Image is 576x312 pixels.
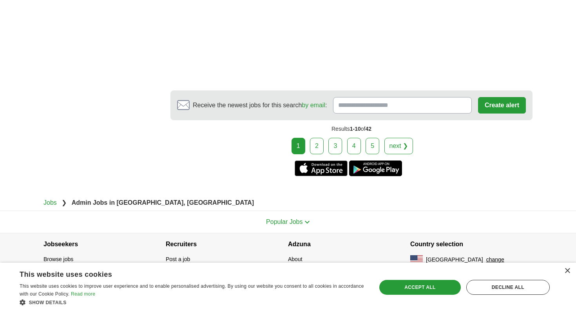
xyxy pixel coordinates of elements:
[304,220,310,224] img: toggle icon
[478,97,526,114] button: Create alert
[410,255,423,265] img: US flag
[266,218,302,225] span: Popular Jobs
[366,138,379,154] a: 5
[410,233,533,255] h4: Country selection
[564,268,570,274] div: Close
[43,199,57,206] a: Jobs
[166,256,190,262] a: Post a job
[365,126,371,132] span: 42
[295,161,348,176] a: Get the iPhone app
[347,138,361,154] a: 4
[350,126,361,132] span: 1-10
[328,138,342,154] a: 3
[43,256,73,262] a: Browse jobs
[62,199,67,206] span: ❯
[20,267,346,279] div: This website uses cookies
[426,256,483,264] span: [GEOGRAPHIC_DATA]
[310,138,324,154] a: 2
[29,300,67,305] span: Show details
[379,280,461,295] div: Accept all
[170,120,533,138] div: Results of
[72,199,254,206] strong: Admin Jobs in [GEOGRAPHIC_DATA], [GEOGRAPHIC_DATA]
[466,280,550,295] div: Decline all
[486,256,504,264] button: change
[71,291,95,297] a: Read more, opens a new window
[384,138,413,154] a: next ❯
[193,101,327,110] span: Receive the newest jobs for this search :
[20,283,364,297] span: This website uses cookies to improve user experience and to enable personalised advertising. By u...
[20,298,366,306] div: Show details
[302,102,325,108] a: by email
[288,256,302,262] a: About
[349,161,402,176] a: Get the Android app
[292,138,305,154] div: 1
